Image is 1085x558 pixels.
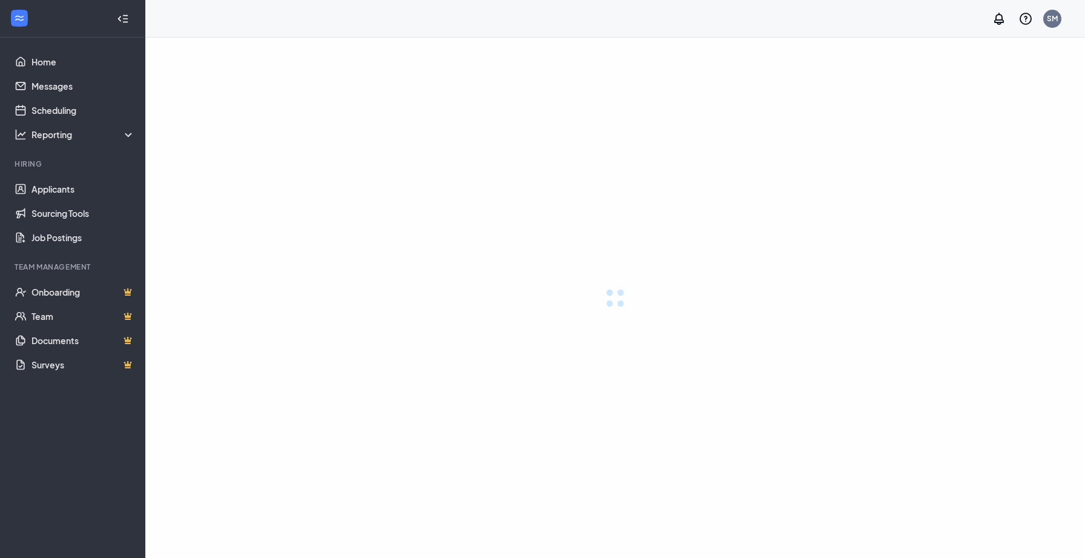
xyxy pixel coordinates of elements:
[31,328,135,353] a: DocumentsCrown
[31,74,135,98] a: Messages
[1047,13,1058,24] div: SM
[31,353,135,377] a: SurveysCrown
[15,159,133,169] div: Hiring
[117,13,129,25] svg: Collapse
[15,262,133,272] div: Team Management
[13,12,25,24] svg: WorkstreamLogo
[992,12,1006,26] svg: Notifications
[31,304,135,328] a: TeamCrown
[31,201,135,225] a: Sourcing Tools
[31,98,135,122] a: Scheduling
[31,50,135,74] a: Home
[31,128,136,141] div: Reporting
[31,280,135,304] a: OnboardingCrown
[31,225,135,250] a: Job Postings
[1018,12,1033,26] svg: QuestionInfo
[15,128,27,141] svg: Analysis
[31,177,135,201] a: Applicants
